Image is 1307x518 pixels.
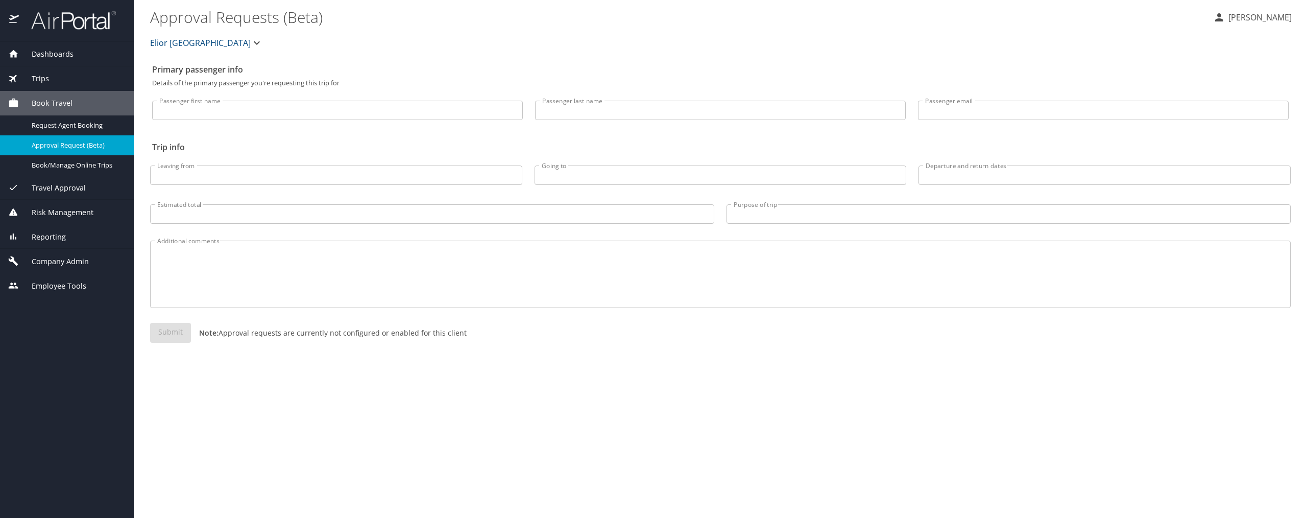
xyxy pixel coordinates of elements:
[150,36,251,50] span: Elior [GEOGRAPHIC_DATA]
[9,10,20,30] img: icon-airportal.png
[152,61,1289,78] h2: Primary passenger info
[150,1,1205,33] h1: Approval Requests (Beta)
[191,327,467,338] p: Approval requests are currently not configured or enabled for this client
[152,80,1289,86] p: Details of the primary passenger you're requesting this trip for
[152,139,1289,155] h2: Trip info
[19,231,66,243] span: Reporting
[19,73,49,84] span: Trips
[19,280,86,292] span: Employee Tools
[32,160,122,170] span: Book/Manage Online Trips
[20,10,116,30] img: airportal-logo.png
[1209,8,1296,27] button: [PERSON_NAME]
[19,256,89,267] span: Company Admin
[19,182,86,194] span: Travel Approval
[146,33,267,53] button: Elior [GEOGRAPHIC_DATA]
[19,49,74,60] span: Dashboards
[1225,11,1292,23] p: [PERSON_NAME]
[199,328,219,338] strong: Note:
[19,98,72,109] span: Book Travel
[32,140,122,150] span: Approval Request (Beta)
[19,207,93,218] span: Risk Management
[32,121,122,130] span: Request Agent Booking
